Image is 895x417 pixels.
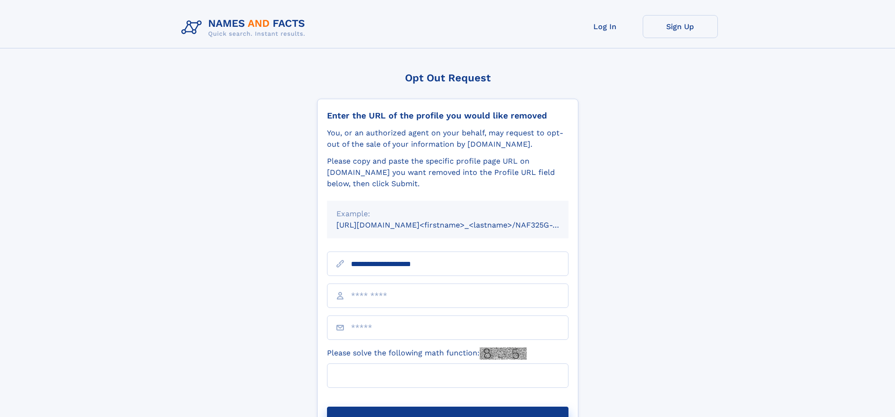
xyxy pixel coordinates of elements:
div: Opt Out Request [317,72,578,84]
small: [URL][DOMAIN_NAME]<firstname>_<lastname>/NAF325G-xxxxxxxx [336,220,586,229]
a: Sign Up [643,15,718,38]
a: Log In [568,15,643,38]
div: Please copy and paste the specific profile page URL on [DOMAIN_NAME] you want removed into the Pr... [327,156,568,189]
div: You, or an authorized agent on your behalf, may request to opt-out of the sale of your informatio... [327,127,568,150]
div: Enter the URL of the profile you would like removed [327,110,568,121]
label: Please solve the following math function: [327,347,527,360]
img: Logo Names and Facts [178,15,313,40]
div: Example: [336,208,559,220]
